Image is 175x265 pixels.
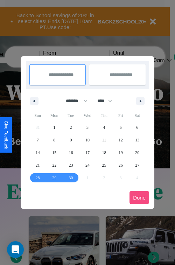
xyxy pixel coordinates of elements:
span: Mon [46,110,62,121]
button: 28 [29,172,46,184]
button: 20 [129,146,146,159]
button: 21 [29,159,46,172]
span: 18 [102,146,106,159]
span: Wed [79,110,96,121]
span: 1 [53,121,55,134]
button: 8 [46,134,62,146]
button: 23 [63,159,79,172]
button: 7 [29,134,46,146]
span: 26 [119,159,123,172]
button: 5 [112,121,129,134]
div: Open Intercom Messenger [7,241,24,258]
span: 22 [52,159,56,172]
button: 4 [96,121,112,134]
button: 27 [129,159,146,172]
button: 11 [96,134,112,146]
span: 2 [70,121,72,134]
span: 28 [36,172,40,184]
button: 19 [112,146,129,159]
span: Fri [112,110,129,121]
button: 17 [79,146,96,159]
span: 24 [85,159,90,172]
button: 30 [63,172,79,184]
span: 13 [135,134,139,146]
span: 30 [69,172,73,184]
span: Sat [129,110,146,121]
span: 8 [53,134,55,146]
span: 27 [135,159,139,172]
span: 7 [37,134,39,146]
span: 3 [86,121,89,134]
button: 2 [63,121,79,134]
span: 15 [52,146,56,159]
button: 26 [112,159,129,172]
button: 12 [112,134,129,146]
button: 22 [46,159,62,172]
span: 6 [136,121,138,134]
span: 21 [36,159,40,172]
span: 12 [119,134,123,146]
span: 23 [69,159,73,172]
span: 20 [135,146,139,159]
button: 3 [79,121,96,134]
button: 24 [79,159,96,172]
span: Tue [63,110,79,121]
span: 5 [120,121,122,134]
span: 16 [69,146,73,159]
span: 10 [85,134,90,146]
span: 29 [52,172,56,184]
button: 1 [46,121,62,134]
button: 6 [129,121,146,134]
span: 17 [85,146,90,159]
button: 9 [63,134,79,146]
span: 25 [102,159,106,172]
button: Done [129,191,149,204]
span: 4 [103,121,105,134]
button: 16 [63,146,79,159]
button: 15 [46,146,62,159]
span: Thu [96,110,112,121]
span: 14 [36,146,40,159]
button: 29 [46,172,62,184]
button: 18 [96,146,112,159]
span: Sun [29,110,46,121]
span: 19 [119,146,123,159]
button: 13 [129,134,146,146]
button: 25 [96,159,112,172]
button: 14 [29,146,46,159]
span: 11 [102,134,106,146]
div: Give Feedback [3,121,8,149]
span: 9 [70,134,72,146]
button: 10 [79,134,96,146]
